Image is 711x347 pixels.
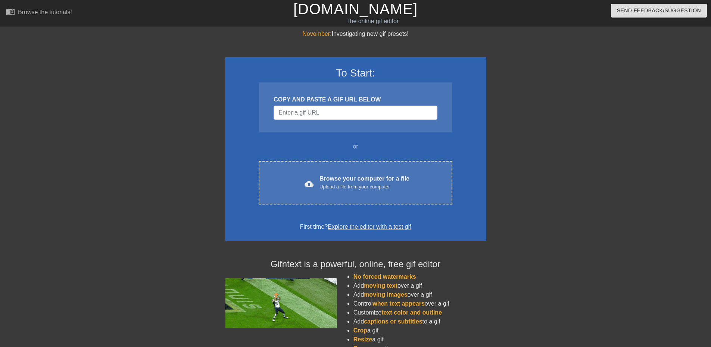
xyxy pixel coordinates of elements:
[6,7,15,16] span: menu_book
[353,317,486,326] li: Add to a gif
[364,318,422,325] span: captions or subtitles
[225,278,337,328] img: football_small.gif
[6,7,72,19] a: Browse the tutorials!
[353,299,486,308] li: Control over a gif
[225,259,486,270] h4: Gifntext is a powerful, online, free gif editor
[353,335,486,344] li: a gif
[274,106,437,120] input: Username
[364,282,397,289] span: moving text
[293,1,418,17] a: [DOMAIN_NAME]
[305,179,314,188] span: cloud_upload
[353,336,372,343] span: Resize
[319,174,409,191] div: Browse your computer for a file
[328,223,411,230] a: Explore the editor with a test gif
[353,290,486,299] li: Add over a gif
[381,309,442,316] span: text color and outline
[244,142,467,151] div: or
[353,308,486,317] li: Customize
[353,326,486,335] li: a gif
[241,17,504,26] div: The online gif editor
[353,327,367,334] span: Crop
[617,6,701,15] span: Send Feedback/Suggestion
[319,183,409,191] div: Upload a file from your computer
[353,281,486,290] li: Add over a gif
[302,31,331,37] span: November:
[353,273,416,280] span: No forced watermarks
[372,300,425,307] span: when text appears
[611,4,707,18] button: Send Feedback/Suggestion
[274,95,437,104] div: COPY AND PASTE A GIF URL BELOW
[225,29,486,38] div: Investigating new gif presets!
[235,222,477,231] div: First time?
[18,9,72,15] div: Browse the tutorials!
[364,291,407,298] span: moving images
[235,67,477,79] h3: To Start:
